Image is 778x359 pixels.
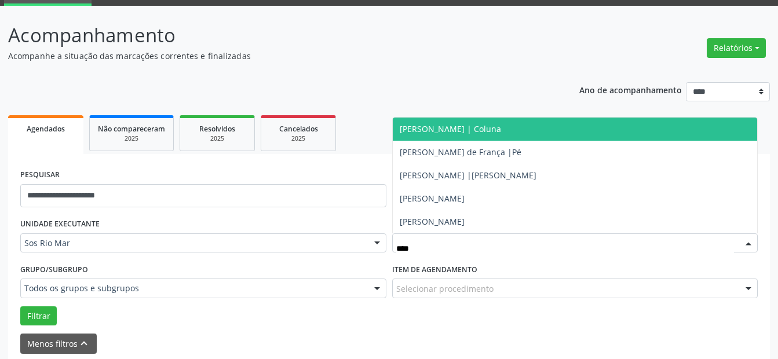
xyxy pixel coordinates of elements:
[20,306,57,326] button: Filtrar
[20,334,97,354] button: Menos filtroskeyboard_arrow_up
[199,124,235,134] span: Resolvidos
[707,38,766,58] button: Relatórios
[78,337,90,350] i: keyboard_arrow_up
[20,215,100,233] label: UNIDADE EXECUTANTE
[400,123,501,134] span: [PERSON_NAME] | Coluna
[400,170,536,181] span: [PERSON_NAME] |[PERSON_NAME]
[400,193,465,204] span: [PERSON_NAME]
[24,237,363,249] span: Sos Rio Mar
[27,124,65,134] span: Agendados
[269,134,327,143] div: 2025
[400,146,521,157] span: [PERSON_NAME] de França |Pé
[98,134,165,143] div: 2025
[400,216,465,227] span: [PERSON_NAME]
[8,21,542,50] p: Acompanhamento
[392,261,477,279] label: Item de agendamento
[579,82,682,97] p: Ano de acompanhamento
[8,50,542,62] p: Acompanhe a situação das marcações correntes e finalizadas
[20,166,60,184] label: PESQUISAR
[20,261,88,279] label: Grupo/Subgrupo
[279,124,318,134] span: Cancelados
[188,134,246,143] div: 2025
[24,283,363,294] span: Todos os grupos e subgrupos
[396,283,494,295] span: Selecionar procedimento
[98,124,165,134] span: Não compareceram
